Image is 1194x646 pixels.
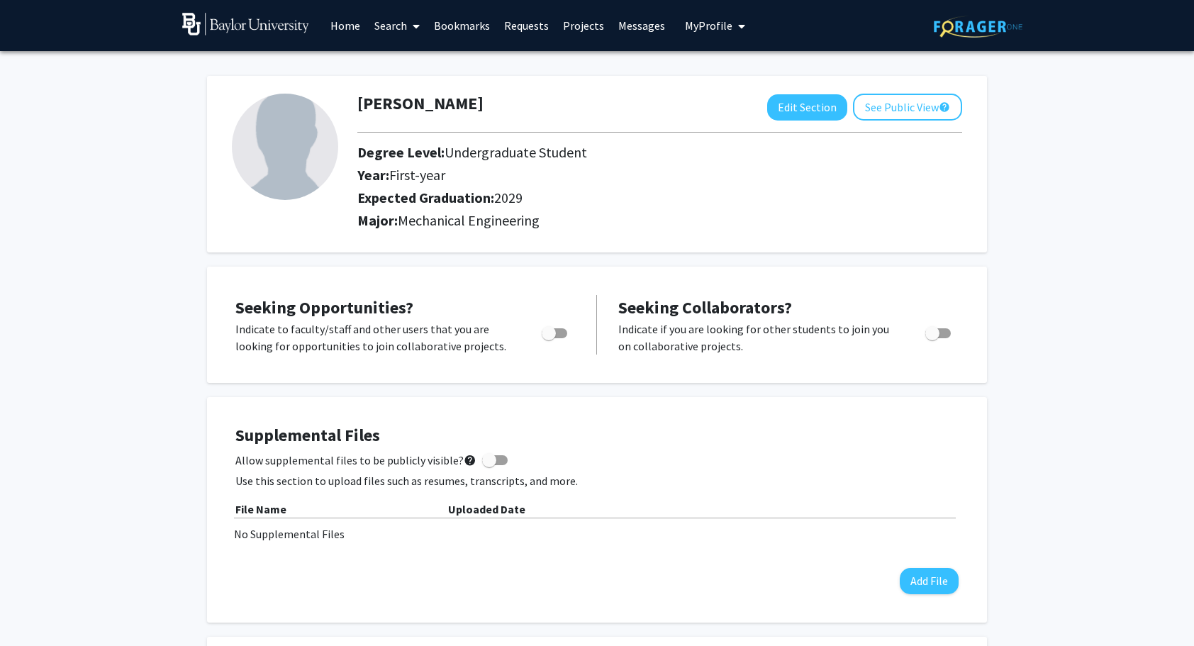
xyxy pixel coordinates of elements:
[232,94,338,200] img: Profile Picture
[235,296,413,318] span: Seeking Opportunities?
[448,502,525,516] b: Uploaded Date
[357,94,484,114] h1: [PERSON_NAME]
[939,99,950,116] mat-icon: help
[497,1,556,50] a: Requests
[618,321,898,355] p: Indicate if you are looking for other students to join you on collaborative projects.
[934,16,1022,38] img: ForagerOne Logo
[357,212,962,229] h2: Major:
[685,18,732,33] span: My Profile
[445,143,587,161] span: Undergraduate Student
[235,452,476,469] span: Allow supplemental files to be publicly visible?
[235,321,515,355] p: Indicate to faculty/staff and other users that you are looking for opportunities to join collabor...
[234,525,960,542] div: No Supplemental Files
[494,189,523,206] span: 2029
[235,425,959,446] h4: Supplemental Files
[323,1,367,50] a: Home
[900,568,959,594] button: Add File
[556,1,611,50] a: Projects
[182,13,309,35] img: Baylor University Logo
[398,211,540,229] span: Mechanical Engineering
[853,94,962,121] button: See Public View
[357,189,883,206] h2: Expected Graduation:
[367,1,427,50] a: Search
[357,144,883,161] h2: Degree Level:
[536,321,575,342] div: Toggle
[920,321,959,342] div: Toggle
[427,1,497,50] a: Bookmarks
[389,166,445,184] span: First-year
[767,94,847,121] button: Edit Section
[357,167,883,184] h2: Year:
[618,296,792,318] span: Seeking Collaborators?
[235,472,959,489] p: Use this section to upload files such as resumes, transcripts, and more.
[611,1,672,50] a: Messages
[235,502,286,516] b: File Name
[11,582,60,635] iframe: Chat
[464,452,476,469] mat-icon: help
